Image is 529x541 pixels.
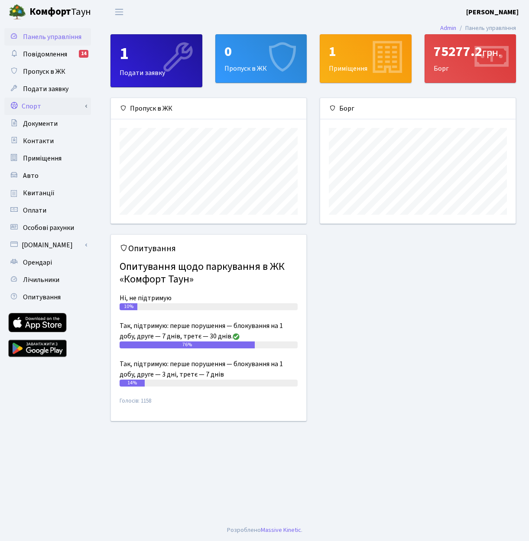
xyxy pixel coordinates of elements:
[120,380,145,387] div: 14%
[4,184,91,202] a: Квитанції
[427,19,529,37] nav: breadcrumb
[23,136,54,146] span: Контакти
[79,50,88,58] div: 14
[29,5,91,20] span: Таун
[434,43,507,60] div: 75277.2
[4,63,91,80] a: Пропуск в ЖК
[23,171,39,180] span: Авто
[4,115,91,132] a: Документи
[111,98,306,119] div: Пропуск в ЖК
[23,49,67,59] span: Повідомлення
[23,223,74,233] span: Особові рахунки
[320,98,516,119] div: Борг
[4,46,91,63] a: Повідомлення14
[4,289,91,306] a: Опитування
[4,271,91,289] a: Лічильники
[4,236,91,254] a: [DOMAIN_NAME]
[120,341,255,348] div: 76%
[120,303,137,310] div: 10%
[23,188,55,198] span: Квитанції
[111,35,202,87] div: Подати заявку
[4,28,91,46] a: Панель управління
[456,23,516,33] li: Панель управління
[23,67,65,76] span: Пропуск в ЖК
[4,98,91,115] a: Спорт
[120,293,298,303] div: Ні, не підтримую
[23,119,58,128] span: Документи
[120,257,298,289] h4: Опитування щодо паркування в ЖК «Комфорт Таун»
[216,35,307,82] div: Пропуск в ЖК
[4,132,91,150] a: Контакти
[29,5,71,19] b: Комфорт
[224,43,298,60] div: 0
[110,34,202,87] a: 1Подати заявку
[261,525,301,534] a: Massive Kinetic
[466,7,519,17] a: [PERSON_NAME]
[120,321,298,341] div: Так, підтримую: перше порушення — блокування на 1 добу, друге — 7 днів, третє — 30 днів.
[4,254,91,271] a: Орендарі
[120,243,298,254] h5: Опитування
[425,35,516,82] div: Борг
[23,206,46,215] span: Оплати
[4,219,91,236] a: Особові рахунки
[329,43,402,60] div: 1
[108,5,130,19] button: Переключити навігацію
[320,34,412,83] a: 1Приміщення
[23,84,68,94] span: Подати заявку
[4,80,91,98] a: Подати заявку
[4,202,91,219] a: Оплати
[23,154,62,163] span: Приміщення
[120,359,298,380] div: Так, підтримую: перше порушення — блокування на 1 добу, друге — 3 дні, третє — 7 днів
[120,397,298,412] small: Голосів: 1158
[227,525,302,535] div: Розроблено .
[23,275,59,285] span: Лічильники
[320,35,411,82] div: Приміщення
[440,23,456,33] a: Admin
[4,167,91,184] a: Авто
[23,292,61,302] span: Опитування
[215,34,307,83] a: 0Пропуск в ЖК
[9,3,26,21] img: logo.png
[23,32,81,42] span: Панель управління
[23,258,52,267] span: Орендарі
[120,43,193,64] div: 1
[4,150,91,167] a: Приміщення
